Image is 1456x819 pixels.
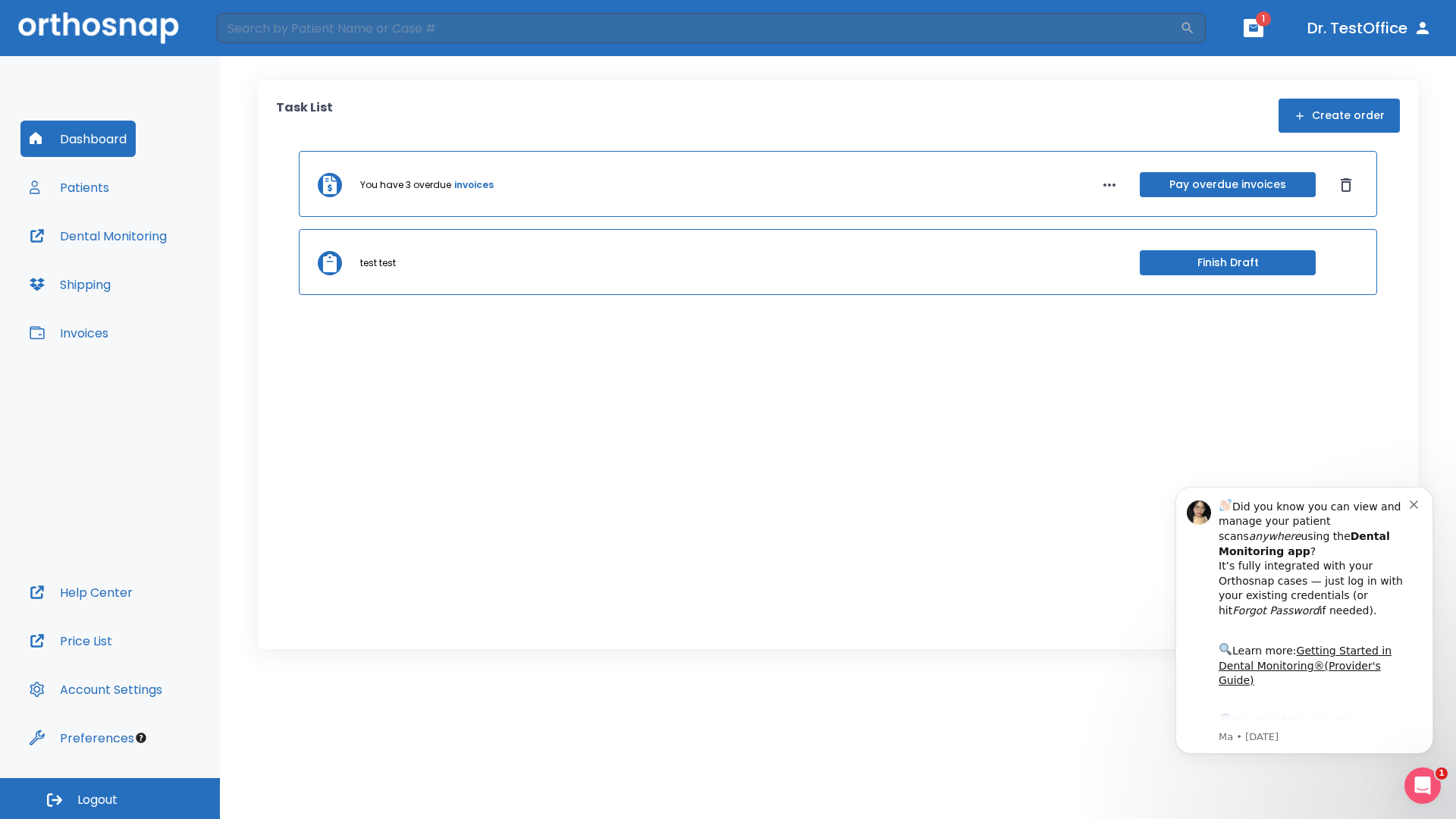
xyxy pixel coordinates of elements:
[1140,172,1316,197] button: Pay overdue invoices
[20,315,118,351] button: Invoices
[257,33,269,45] button: Dismiss notification
[20,266,120,303] button: Shipping
[1279,99,1400,133] button: Create order
[134,731,148,745] div: Tooltip anchor
[20,169,118,206] button: Patients
[1301,14,1438,42] button: Dr. TestOffice
[360,256,396,270] p: test test
[360,178,451,192] p: You have 3 overdue
[1153,464,1456,778] iframe: Intercom notifications message
[1404,767,1441,804] iframe: Intercom live chat
[1256,11,1271,27] span: 1
[1140,250,1316,275] button: Finish Draft
[20,218,176,254] button: Dental Monitoring
[217,13,1180,43] input: Search by Patient Name or Case #
[66,266,257,280] p: Message from Ma, sent 2w ago
[276,99,333,133] p: Task List
[66,247,257,325] div: Download the app: | ​ Let us know if you need help getting started!
[1334,173,1358,197] button: Dismiss
[20,121,136,157] button: Dashboard
[20,574,142,610] button: Help Center
[454,178,494,192] a: invoices
[77,792,118,808] span: Logout
[66,251,201,278] a: App Store
[18,12,179,43] img: Orthosnap
[20,720,143,756] button: Preferences
[20,623,121,659] button: Price List
[20,671,171,708] button: Account Settings
[1436,767,1448,780] span: 1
